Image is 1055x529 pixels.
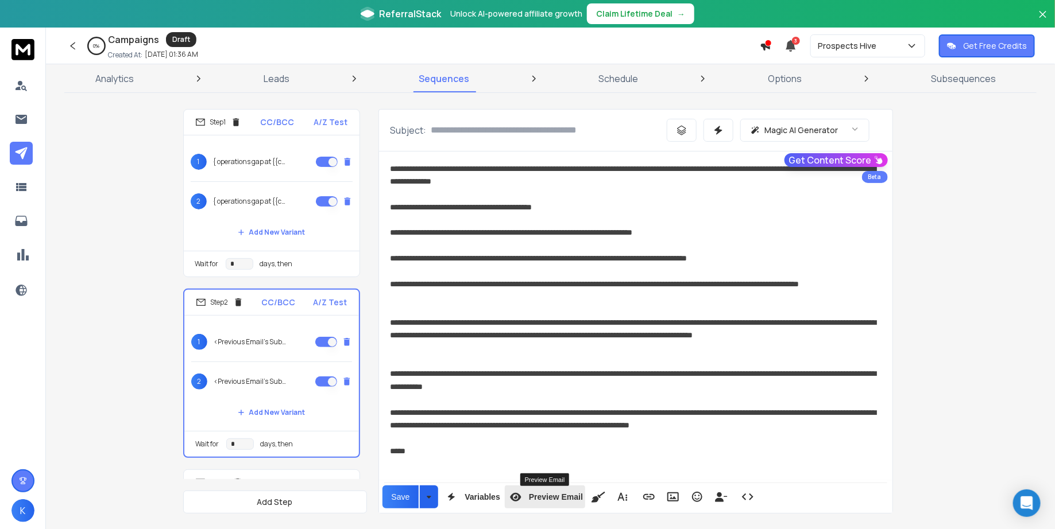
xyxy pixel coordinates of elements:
span: ReferralStack [379,7,441,21]
p: Get Free Credits [963,40,1027,52]
h1: Campaigns [108,33,159,46]
p: [DATE] 01:36 AM [145,50,198,59]
p: Subsequences [932,72,996,85]
p: { operations gap at {{companyName}} | how {{companyName}} can free 10+ hours/week |{{firstName}} ... [214,157,287,166]
p: Sequences [419,72,469,85]
button: Add New Variant [229,401,315,424]
p: <Previous Email's Subject> [214,337,288,347]
button: Add Step [183,491,367,514]
span: 2 [191,193,207,209]
a: Leads [257,65,296,92]
span: Preview Email [527,492,585,502]
p: A/Z Test [314,297,347,308]
button: Clean HTML [588,485,609,508]
div: Step 1 [195,117,241,127]
button: Code View [737,485,759,508]
p: Subject: [391,123,427,137]
button: Get Content Score [785,153,888,167]
span: 1 [191,154,207,170]
button: Variables [440,485,503,508]
p: Leads [264,72,289,85]
a: Subsequences [925,65,1003,92]
p: Magic AI Generator [765,125,838,136]
p: days, then [260,259,293,269]
p: CC/BCC [261,477,295,488]
p: A/Z Test [314,116,348,128]
li: Step1CC/BCCA/Z Test1{ operations gap at {{companyName}} | how {{companyName}} can free 10+ hours/... [183,109,360,277]
button: Emoticons [686,485,708,508]
p: days, then [261,439,293,449]
button: Insert Image (⌘P) [662,485,684,508]
button: Insert Link (⌘K) [638,485,660,508]
button: More Text [612,485,633,508]
p: 0 % [94,42,100,49]
span: 3 [792,37,800,45]
button: Add New Variant [229,221,315,244]
span: → [677,8,685,20]
p: <Previous Email's Subject> [214,377,288,386]
button: Save [382,485,419,508]
div: Open Intercom Messenger [1013,489,1041,517]
button: Insert Unsubscribe Link [710,485,732,508]
p: Wait for [196,439,219,449]
div: Beta [862,171,888,183]
button: Get Free Credits [939,34,1035,57]
button: K [11,499,34,522]
a: Sequences [412,65,476,92]
p: Created At: [108,50,142,60]
div: Draft [166,32,196,47]
p: Prospects Hive [818,40,881,52]
button: Claim Lifetime Deal→ [587,3,694,24]
p: CC/BCC [261,116,295,128]
li: Step2CC/BCCA/Z Test1<Previous Email's Subject>2<Previous Email's Subject>Add New VariantWait ford... [183,289,360,458]
div: Step 2 [196,297,244,308]
a: Options [761,65,809,92]
div: Preview Email [520,473,570,486]
span: 1 [191,334,207,350]
p: Unlock AI-powered affiliate growth [450,8,582,20]
a: Schedule [592,65,646,92]
p: Schedule [599,72,639,85]
p: Wait for [195,259,219,269]
button: Magic AI Generator [740,119,869,142]
p: CC/BCC [261,297,295,308]
span: Variables [462,492,503,502]
p: Analytics [95,72,134,85]
a: Analytics [88,65,141,92]
p: { operations gap at {{companyName}} | how {{companyName}} can free 10+ hours/week | {{firstName}}... [214,197,287,206]
button: Close banner [1035,7,1050,34]
p: A/Z Test [314,477,348,488]
p: Options [768,72,802,85]
button: Preview Email [505,485,585,508]
div: Step 3 [195,477,243,488]
span: 2 [191,374,207,390]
